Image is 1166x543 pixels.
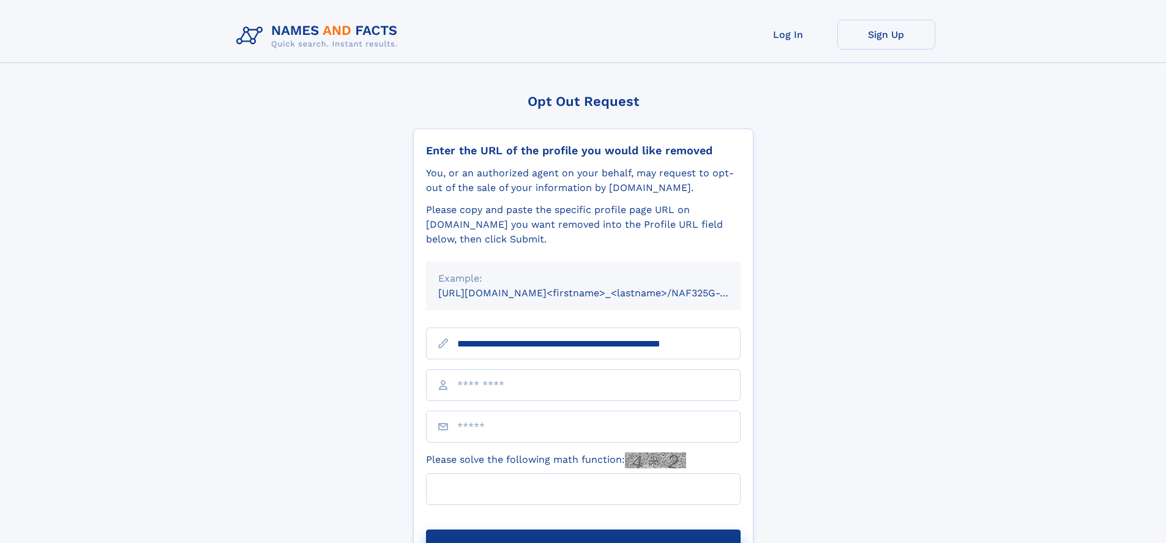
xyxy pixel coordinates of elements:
label: Please solve the following math function: [426,452,686,468]
div: Example: [438,271,728,286]
div: Please copy and paste the specific profile page URL on [DOMAIN_NAME] you want removed into the Pr... [426,203,741,247]
a: Sign Up [837,20,935,50]
small: [URL][DOMAIN_NAME]<firstname>_<lastname>/NAF325G-xxxxxxxx [438,287,764,299]
div: Opt Out Request [413,94,753,109]
div: You, or an authorized agent on your behalf, may request to opt-out of the sale of your informatio... [426,166,741,195]
div: Enter the URL of the profile you would like removed [426,144,741,157]
a: Log In [739,20,837,50]
img: Logo Names and Facts [231,20,408,53]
